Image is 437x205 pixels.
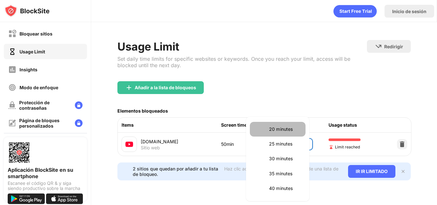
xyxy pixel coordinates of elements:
[269,155,302,162] p: 30 minutes
[269,170,302,177] p: 35 minutes
[269,185,302,192] p: 40 minutes
[269,140,302,147] p: 25 minutes
[269,126,302,133] p: 20 minutes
